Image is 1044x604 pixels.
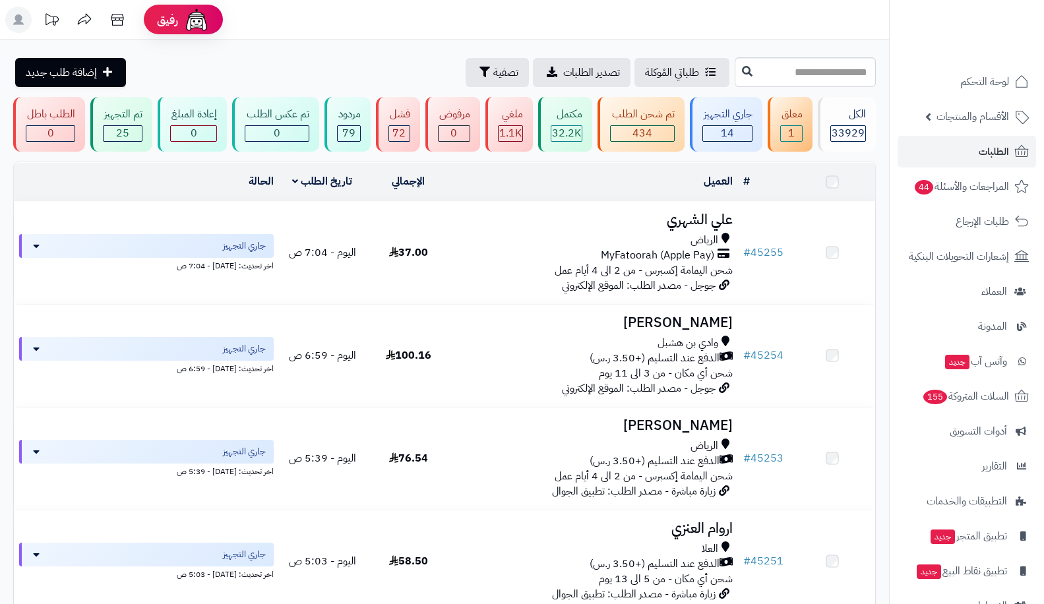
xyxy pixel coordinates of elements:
a: الحالة [249,173,274,189]
div: اخر تحديث: [DATE] - 6:59 ص [19,361,274,375]
span: الدفع عند التسليم (+3.50 ر.س) [590,454,720,469]
a: طلبات الإرجاع [898,206,1036,237]
a: الإجمالي [392,173,425,189]
div: 0 [439,126,470,141]
span: 0 [191,125,197,141]
span: شحن أي مكان - من 3 الى 11 يوم [599,365,733,381]
span: # [743,245,751,260]
span: اليوم - 5:39 ص [289,450,356,466]
span: طلباتي المُوكلة [645,65,699,80]
span: MyFatoorah (Apple Pay) [601,248,714,263]
div: 1 [781,126,802,141]
span: 79 [342,125,355,141]
span: تصفية [493,65,518,80]
span: جوجل - مصدر الطلب: الموقع الإلكتروني [562,278,716,293]
span: التطبيقات والخدمات [927,492,1007,510]
a: تم عكس الطلب 0 [230,97,321,152]
div: ملغي [498,107,523,122]
span: شحن اليمامة إكسبرس - من 2 الى 4 أيام عمل [555,262,733,278]
span: زيارة مباشرة - مصدر الطلب: تطبيق الجوال [552,483,716,499]
span: شحن اليمامة إكسبرس - من 2 الى 4 أيام عمل [555,468,733,484]
span: 0 [274,125,280,141]
span: 25 [116,125,129,141]
span: الدفع عند التسليم (+3.50 ر.س) [590,351,720,366]
span: 14 [721,125,734,141]
span: أدوات التسويق [950,422,1007,440]
span: المدونة [978,317,1007,336]
button: تصفية [466,58,529,87]
span: الرياض [691,438,718,454]
span: اليوم - 6:59 ص [289,347,356,363]
a: العميل [704,173,733,189]
div: معلق [780,107,803,122]
span: # [743,553,751,569]
span: الدفع عند التسليم (+3.50 ر.س) [590,557,720,572]
div: تم التجهيز [103,107,142,122]
span: التقارير [982,457,1007,475]
a: تصدير الطلبات [533,58,630,87]
div: تم عكس الطلب [245,107,309,122]
div: فشل [388,107,410,122]
a: تم التجهيز 25 [88,97,155,152]
a: #45254 [743,347,783,363]
img: ai-face.png [183,7,210,33]
span: إشعارات التحويلات البنكية [909,247,1009,266]
div: جاري التجهيز [702,107,752,122]
a: #45251 [743,553,783,569]
div: 0 [171,126,216,141]
span: اليوم - 5:03 ص [289,553,356,569]
span: 0 [450,125,457,141]
div: إعادة المبلغ [170,107,217,122]
div: اخر تحديث: [DATE] - 5:39 ص [19,464,274,477]
div: 434 [611,126,673,141]
span: # [743,450,751,466]
span: 155 [923,390,947,404]
a: تطبيق نقاط البيعجديد [898,555,1036,587]
div: 0 [245,126,308,141]
span: جاري التجهيز [223,239,266,253]
a: طلباتي المُوكلة [634,58,729,87]
span: الرياض [691,233,718,248]
a: المدونة [898,311,1036,342]
a: التطبيقات والخدمات [898,485,1036,517]
h3: [PERSON_NAME] [457,418,733,433]
span: 33929 [832,125,865,141]
a: العملاء [898,276,1036,307]
span: العلا [702,541,718,557]
a: # [743,173,750,189]
span: السلات المتروكة [922,387,1009,406]
div: 79 [338,126,360,141]
a: تم شحن الطلب 434 [595,97,687,152]
div: اخر تحديث: [DATE] - 7:04 ص [19,258,274,272]
h3: علي الشهري [457,212,733,227]
span: الأقسام والمنتجات [937,107,1009,126]
span: اليوم - 7:04 ص [289,245,356,260]
h3: [PERSON_NAME] [457,315,733,330]
h3: اروام العنزي [457,521,733,536]
div: 1118 [499,126,522,141]
span: 58.50 [389,553,428,569]
span: جاري التجهيز [223,548,266,561]
div: تم شحن الطلب [610,107,674,122]
span: لوحة التحكم [960,73,1009,91]
span: # [743,347,751,363]
div: الطلب باطل [26,107,75,122]
span: طلبات الإرجاع [956,212,1009,231]
span: جاري التجهيز [223,342,266,355]
div: 14 [703,126,752,141]
a: #45253 [743,450,783,466]
span: 37.00 [389,245,428,260]
span: جديد [931,529,955,544]
span: وادي بن هشبل [658,336,718,351]
span: جاري التجهيز [223,445,266,458]
div: مردود [337,107,361,122]
span: المراجعات والأسئلة [913,177,1009,196]
a: التقارير [898,450,1036,482]
a: الطلب باطل 0 [11,97,88,152]
a: فشل 72 [373,97,423,152]
div: 32186 [551,126,582,141]
span: الطلبات [979,142,1009,161]
span: تطبيق نقاط البيع [915,562,1007,580]
a: تاريخ الطلب [292,173,352,189]
a: مردود 79 [322,97,373,152]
